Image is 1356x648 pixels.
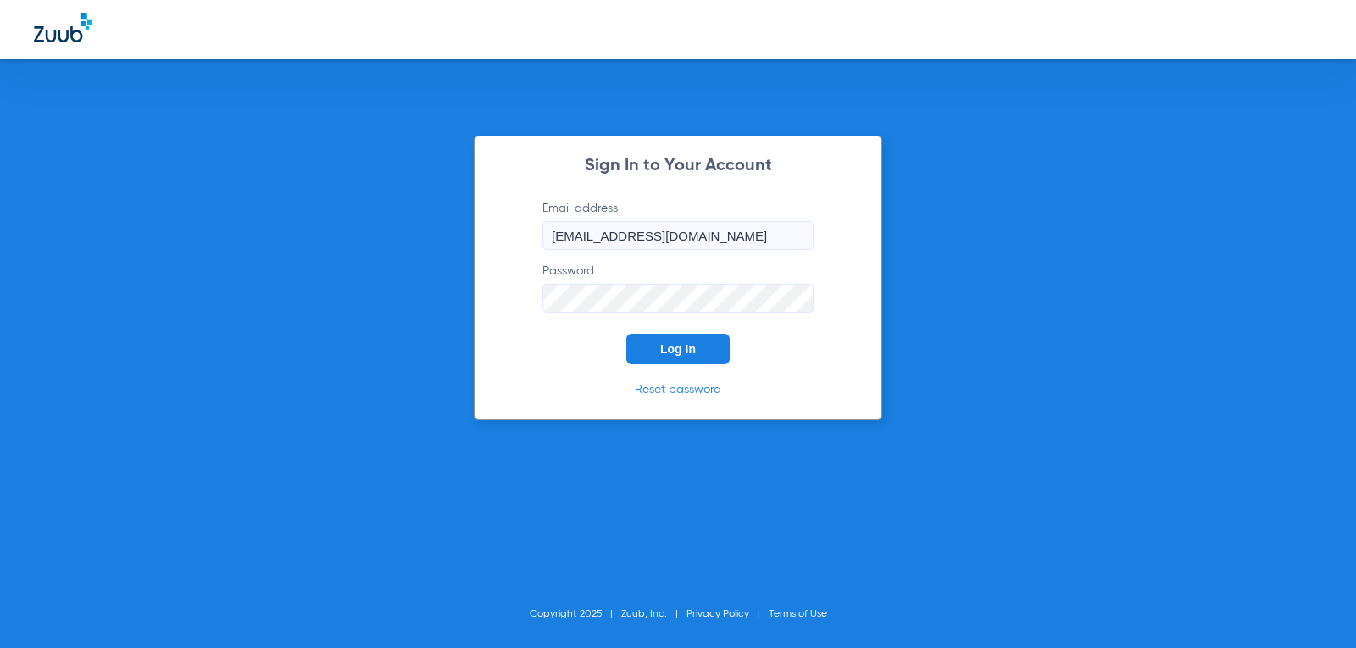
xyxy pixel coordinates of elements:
span: Log In [660,342,696,356]
a: Reset password [635,384,721,396]
input: Password [542,284,814,313]
input: Email address [542,221,814,250]
li: Copyright 2025 [530,606,621,623]
a: Terms of Use [769,609,827,619]
label: Password [542,263,814,313]
a: Privacy Policy [686,609,749,619]
label: Email address [542,200,814,250]
button: Log In [626,334,730,364]
li: Zuub, Inc. [621,606,686,623]
img: Zuub Logo [34,13,92,42]
h2: Sign In to Your Account [517,158,839,174]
